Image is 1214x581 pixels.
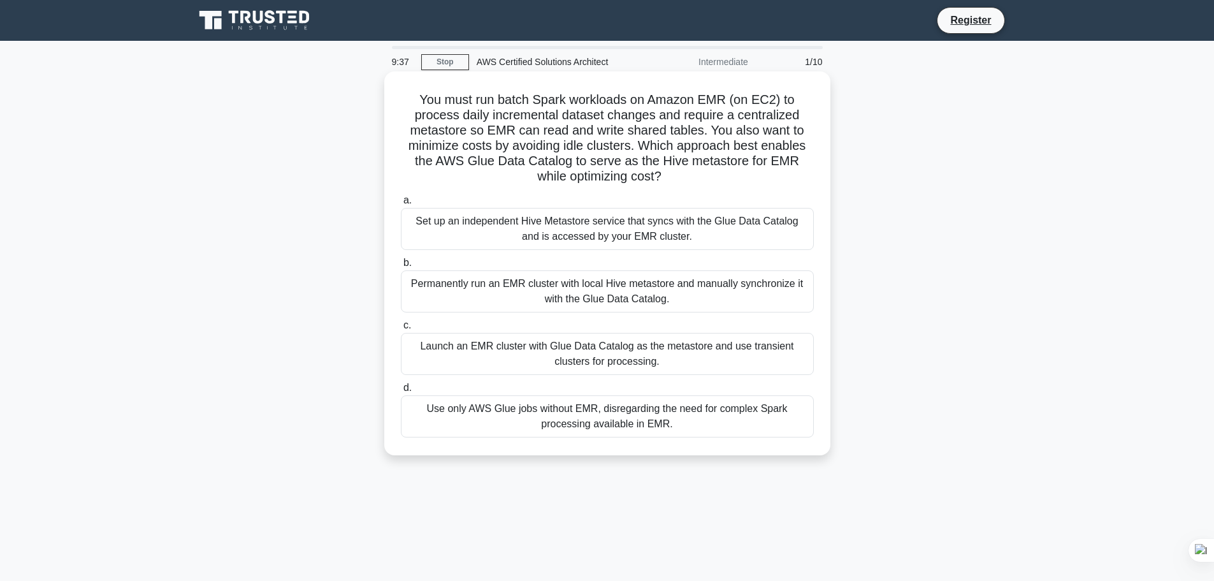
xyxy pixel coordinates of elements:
span: c. [403,320,411,330]
span: b. [403,257,412,268]
div: Intermediate [644,49,756,75]
h5: You must run batch Spark workloads on Amazon EMR (on EC2) to process daily incremental dataset ch... [400,92,815,185]
a: Stop [421,54,469,70]
div: Use only AWS Glue jobs without EMR, disregarding the need for complex Spark processing available ... [401,395,814,438]
div: 1/10 [756,49,830,75]
div: 9:37 [384,49,421,75]
a: Register [943,12,999,28]
div: Launch an EMR cluster with Glue Data Catalog as the metastore and use transient clusters for proc... [401,333,814,375]
div: AWS Certified Solutions Architect [469,49,644,75]
span: d. [403,382,412,393]
div: Set up an independent Hive Metastore service that syncs with the Glue Data Catalog and is accesse... [401,208,814,250]
span: a. [403,195,412,205]
div: Permanently run an EMR cluster with local Hive metastore and manually synchronize it with the Glu... [401,270,814,313]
